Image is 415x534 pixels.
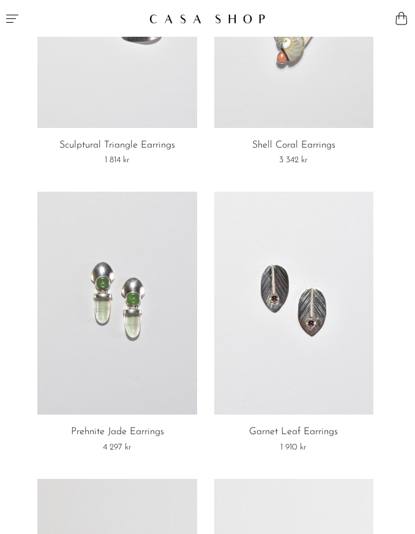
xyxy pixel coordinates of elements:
a: Sculptural Triangle Earrings [59,140,175,151]
span: 1 910 kr [280,443,307,452]
a: Prehnite Jade Earrings [71,427,164,438]
a: Shell Coral Earrings [252,140,335,151]
span: 3 342 kr [279,156,308,165]
span: 1 814 kr [105,156,130,165]
span: 4 297 kr [103,443,132,452]
a: Garnet Leaf Earrings [249,427,338,438]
